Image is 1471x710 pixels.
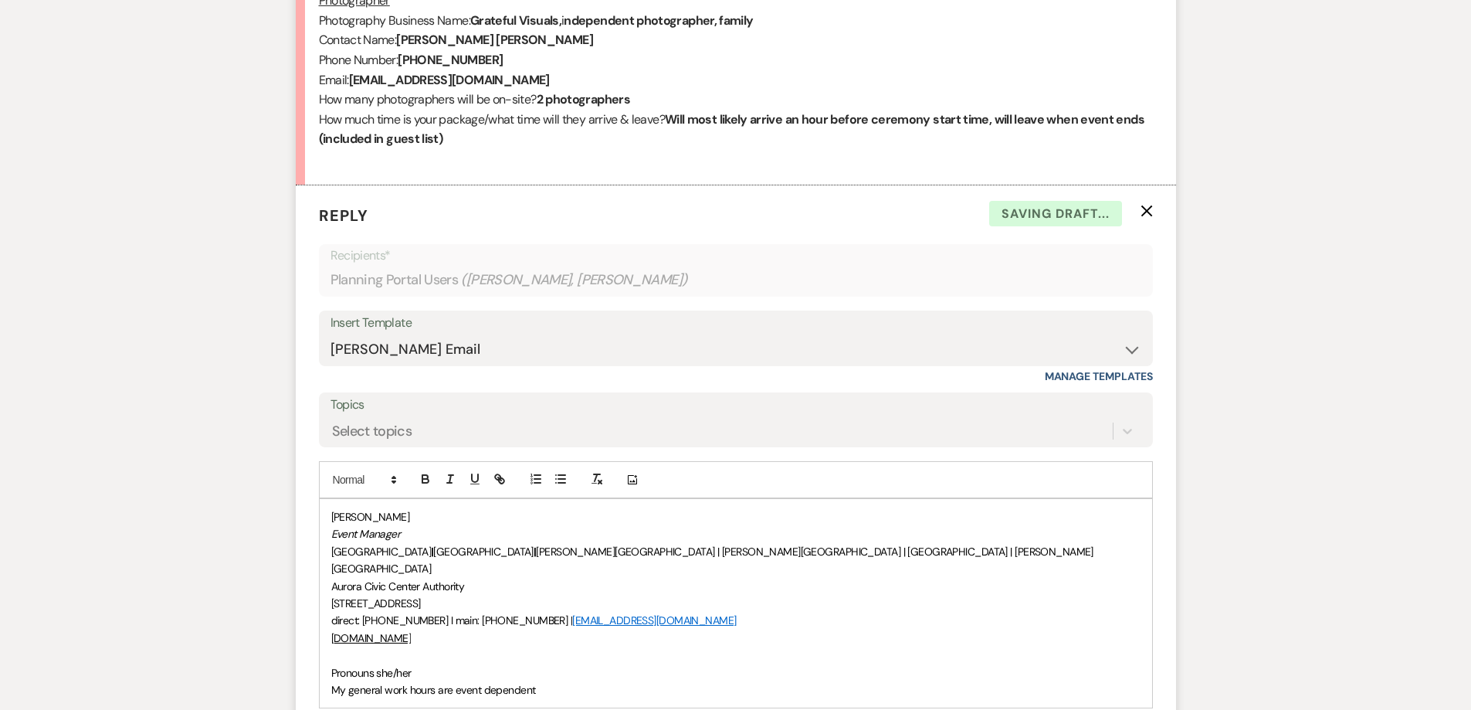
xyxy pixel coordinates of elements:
[331,510,410,524] span: [PERSON_NAME]
[331,545,1093,576] span: [PERSON_NAME][GEOGRAPHIC_DATA] | [PERSON_NAME][GEOGRAPHIC_DATA] | [GEOGRAPHIC_DATA] | [PERSON_NAM...
[1045,369,1153,383] a: Manage Templates
[572,613,736,627] a: [EMAIL_ADDRESS][DOMAIN_NAME]
[534,545,536,559] strong: |
[331,666,412,680] span: Pronouns she/her
[330,312,1141,335] div: Insert Template
[330,246,1141,266] p: Recipients*
[331,527,401,541] em: Event Manager
[331,683,536,697] span: My general work hours are event dependent
[331,631,412,645] a: [DOMAIN_NAME]
[396,32,593,48] strong: [PERSON_NAME] [PERSON_NAME]
[433,545,533,559] span: [GEOGRAPHIC_DATA]
[319,91,537,107] span: How many photographers will be on-site?
[537,91,630,107] strong: 2 photographers
[330,265,1141,295] div: Planning Portal Users
[332,420,412,441] div: Select topics
[331,596,421,610] span: [STREET_ADDRESS]
[319,52,398,68] span: Phone Number:
[319,12,470,29] span: Photography Business Name:
[331,579,465,593] span: Aurora Civic Center Authority
[319,32,397,48] span: Contact Name:
[349,72,550,88] strong: [EMAIL_ADDRESS][DOMAIN_NAME]
[561,12,564,29] span: i
[470,12,561,29] strong: Grateful Visuals,
[398,52,503,68] strong: [PHONE_NUMBER]
[331,545,431,559] span: [GEOGRAPHIC_DATA]
[319,206,368,226] span: Reply
[564,12,753,29] strong: ndependent photographer, family
[461,270,688,290] span: ( [PERSON_NAME], [PERSON_NAME] )
[989,201,1122,227] span: Saving draft...
[330,394,1141,416] label: Topics
[431,545,433,559] strong: |
[319,111,665,127] span: How much time is your package/what time will they arrive & leave?
[319,111,1144,148] strong: Will most likely arrive an hour before ceremony start time, will leave when event ends (included ...
[319,72,349,88] span: Email:
[331,613,573,627] span: direct: [PHONE_NUMBER] I main: [PHONE_NUMBER] |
